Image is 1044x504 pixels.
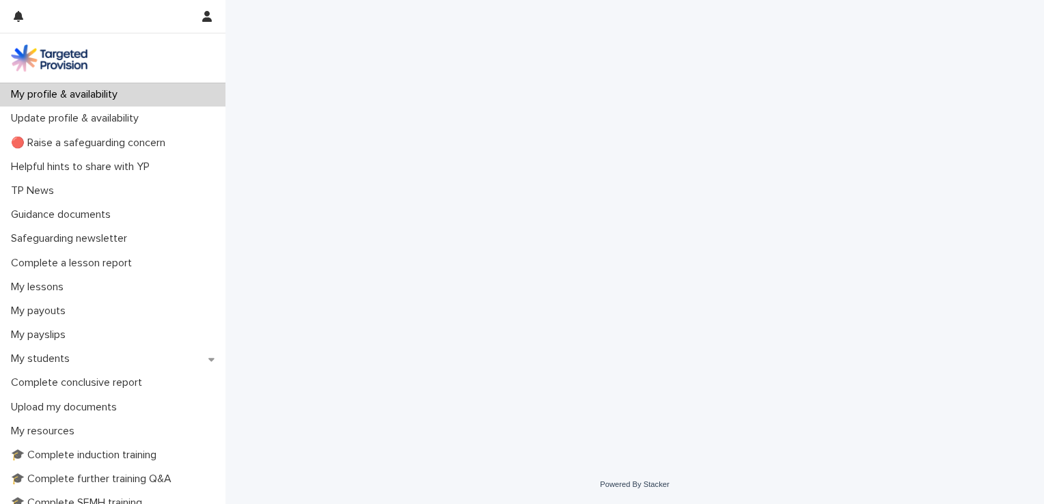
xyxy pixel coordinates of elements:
p: Complete conclusive report [5,376,153,389]
p: Guidance documents [5,208,122,221]
p: My resources [5,425,85,438]
p: 🎓 Complete further training Q&A [5,473,182,486]
a: Powered By Stacker [600,480,669,488]
p: 🔴 Raise a safeguarding concern [5,137,176,150]
p: My profile & availability [5,88,128,101]
p: Helpful hints to share with YP [5,160,161,173]
p: My lessons [5,281,74,294]
p: My payslips [5,328,77,341]
p: Update profile & availability [5,112,150,125]
p: TP News [5,184,65,197]
p: 🎓 Complete induction training [5,449,167,462]
p: My students [5,352,81,365]
p: Complete a lesson report [5,257,143,270]
p: Safeguarding newsletter [5,232,138,245]
img: M5nRWzHhSzIhMunXDL62 [11,44,87,72]
p: Upload my documents [5,401,128,414]
p: My payouts [5,305,77,318]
